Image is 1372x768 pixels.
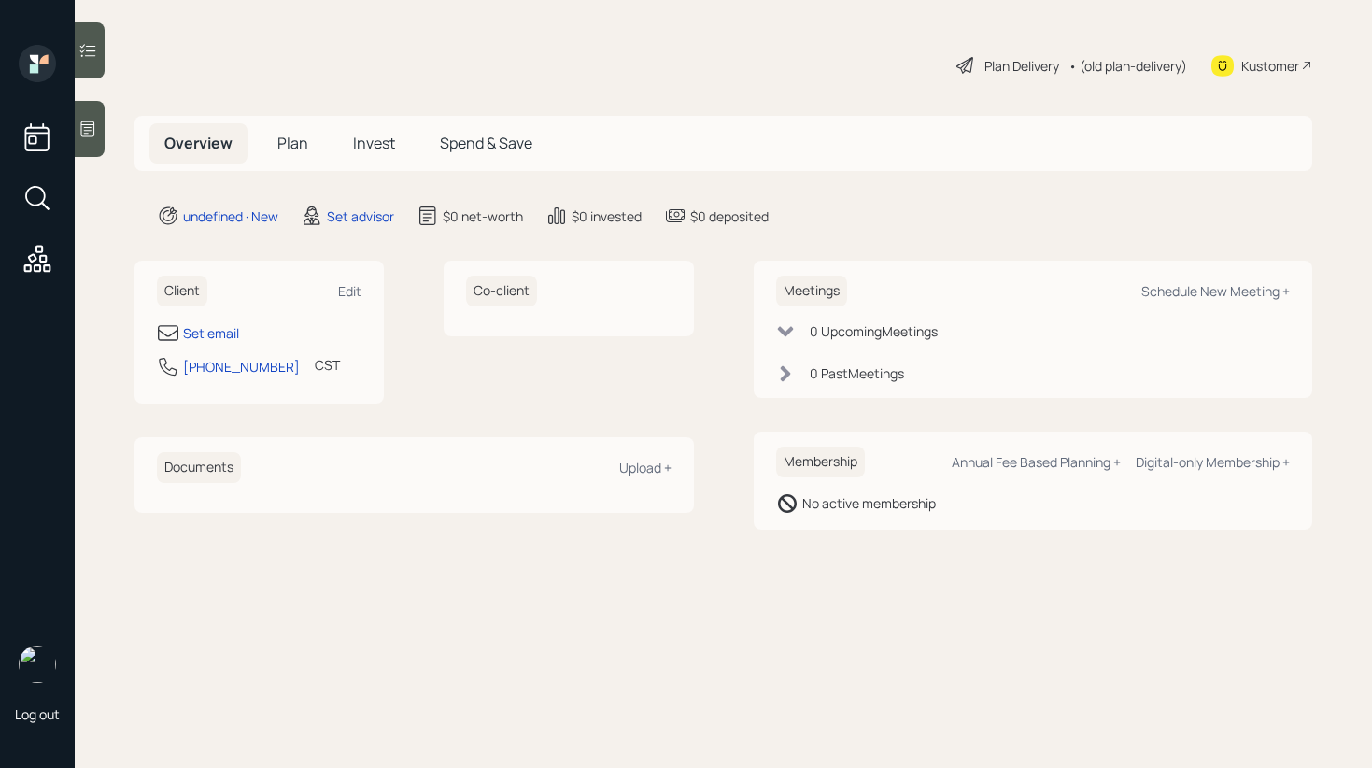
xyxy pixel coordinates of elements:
span: Plan [277,133,308,153]
div: 0 Past Meeting s [810,363,904,383]
div: Set advisor [327,206,394,226]
div: Plan Delivery [984,56,1059,76]
span: Overview [164,133,233,153]
div: Edit [338,282,361,300]
h6: Co-client [466,276,537,306]
div: • (old plan-delivery) [1068,56,1187,76]
div: Set email [183,323,239,343]
div: No active membership [802,493,936,513]
div: 0 Upcoming Meeting s [810,321,938,341]
div: Annual Fee Based Planning + [952,453,1121,471]
div: $0 net-worth [443,206,523,226]
div: undefined · New [183,206,278,226]
div: $0 deposited [690,206,769,226]
span: Spend & Save [440,133,532,153]
div: Schedule New Meeting + [1141,282,1290,300]
div: $0 invested [572,206,642,226]
span: Invest [353,133,395,153]
img: retirable_logo.png [19,646,56,683]
h6: Membership [776,447,865,477]
h6: Client [157,276,207,306]
div: CST [315,355,340,375]
h6: Meetings [776,276,847,306]
h6: Documents [157,452,241,483]
div: Kustomer [1241,56,1299,76]
div: Upload + [619,459,672,476]
div: [PHONE_NUMBER] [183,357,300,377]
div: Digital-only Membership + [1136,453,1290,471]
div: Log out [15,705,60,723]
